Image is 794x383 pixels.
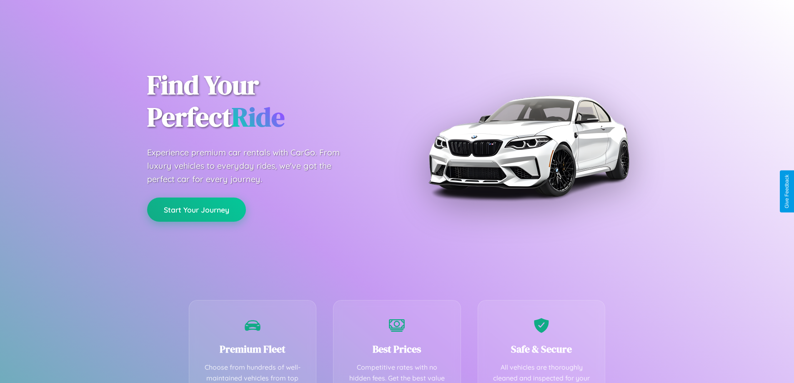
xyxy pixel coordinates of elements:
h3: Safe & Secure [491,342,593,356]
div: Give Feedback [784,175,790,208]
h1: Find Your Perfect [147,69,385,133]
button: Start Your Journey [147,198,246,222]
p: Experience premium car rentals with CarGo. From luxury vehicles to everyday rides, we've got the ... [147,146,356,186]
h3: Best Prices [346,342,448,356]
img: Premium BMW car rental vehicle [424,42,633,250]
span: Ride [232,99,285,135]
h3: Premium Fleet [202,342,304,356]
